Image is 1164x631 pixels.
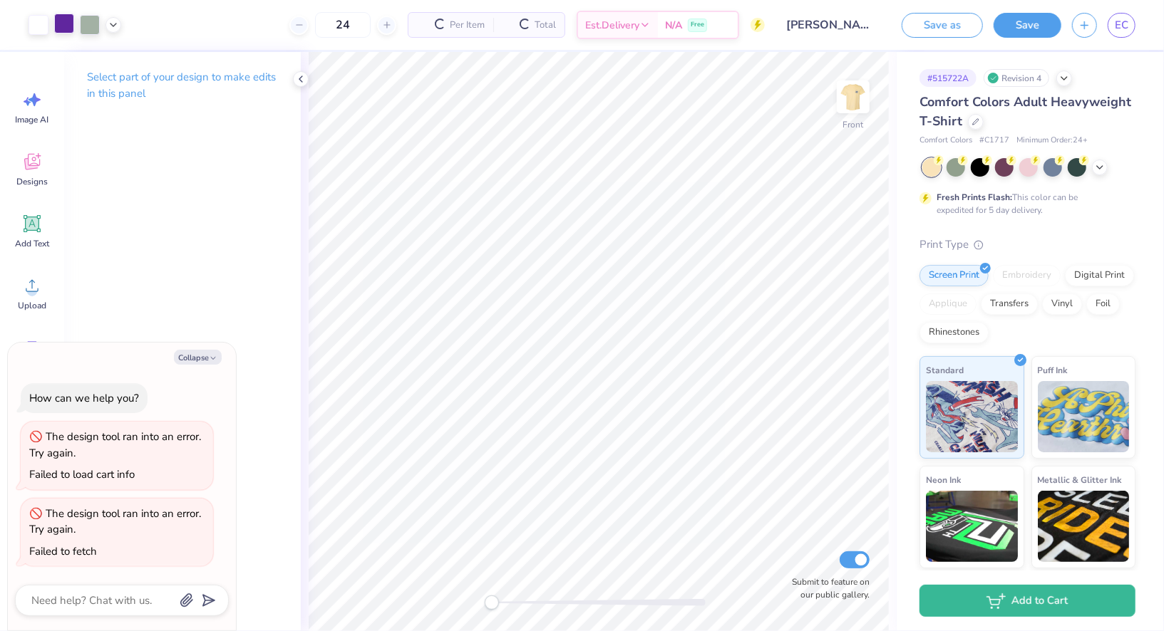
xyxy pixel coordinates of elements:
[15,238,49,249] span: Add Text
[993,265,1061,286] div: Embroidery
[920,265,989,286] div: Screen Print
[535,18,556,33] span: Total
[16,114,49,125] span: Image AI
[1108,13,1135,38] a: EC
[29,429,201,460] div: The design tool ran into an error. Try again.
[29,391,139,405] div: How can we help you?
[981,293,1038,315] div: Transfers
[994,13,1061,38] button: Save
[1042,293,1082,315] div: Vinyl
[1038,363,1068,377] span: Puff Ink
[926,363,964,377] span: Standard
[937,191,1112,217] div: This color can be expedited for 5 day delivery.
[926,491,1018,562] img: Neon Ink
[784,575,870,601] label: Submit to feature on our public gallery.
[174,350,222,365] button: Collapse
[691,20,704,30] span: Free
[29,544,97,558] div: Failed to fetch
[839,83,867,111] img: Front
[315,12,371,38] input: – –
[485,595,499,610] div: Accessibility label
[920,585,1135,617] button: Add to Cart
[920,322,989,343] div: Rhinestones
[1086,293,1120,315] div: Foil
[920,69,977,87] div: # 515722A
[450,18,485,33] span: Per Item
[926,381,1018,452] img: Standard
[902,13,983,38] button: Save as
[926,472,961,487] span: Neon Ink
[920,236,1135,253] div: Print Type
[1016,135,1088,147] span: Minimum Order: 24 +
[29,467,135,481] div: Failed to load cart info
[920,135,972,147] span: Comfort Colors
[979,135,1009,147] span: # C1717
[843,118,864,131] div: Front
[937,192,1012,203] strong: Fresh Prints Flash:
[87,69,278,102] p: Select part of your design to make edits in this panel
[920,293,977,315] div: Applique
[984,69,1049,87] div: Revision 4
[1038,381,1130,452] img: Puff Ink
[1065,265,1134,286] div: Digital Print
[920,93,1131,130] span: Comfort Colors Adult Heavyweight T-Shirt
[18,300,46,311] span: Upload
[29,506,201,537] div: The design tool ran into an error. Try again.
[585,18,639,33] span: Est. Delivery
[16,176,48,187] span: Designs
[776,11,880,39] input: Untitled Design
[1038,472,1122,487] span: Metallic & Glitter Ink
[1115,17,1128,33] span: EC
[1038,491,1130,562] img: Metallic & Glitter Ink
[665,18,682,33] span: N/A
